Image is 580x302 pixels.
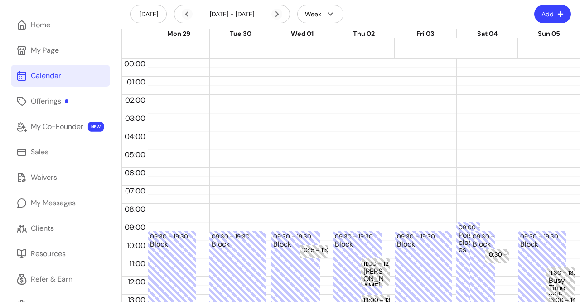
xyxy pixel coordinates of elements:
[477,29,498,39] button: Sat 04
[11,116,110,138] a: My Co-Founder NEW
[485,249,509,263] div: 10:30 – 11:15
[122,168,148,178] span: 06:00
[335,232,375,241] div: 09:30 – 19:30
[31,147,48,158] div: Sales
[291,29,314,39] button: Wed 01
[473,232,513,241] div: 09:30 – 19:30
[416,30,435,38] span: Fri 03
[167,29,190,39] button: Mon 29
[126,277,148,287] span: 12:00
[291,30,314,38] span: Wed 01
[123,114,148,123] span: 03:00
[549,277,573,294] div: Busy Time with [PERSON_NAME]
[122,59,148,69] span: 00:00
[487,250,522,259] div: 10:30 – 11:15
[31,198,76,208] div: My Messages
[167,30,190,38] span: Mon 29
[150,232,190,241] div: 09:30 – 19:30
[31,45,59,56] div: My Page
[273,232,314,241] div: 09:30 – 19:30
[520,232,561,241] div: 09:30 – 19:30
[353,30,375,38] span: Thu 02
[31,274,72,285] div: Refer & Earn
[31,96,68,107] div: Offerings
[477,30,498,38] span: Sat 04
[125,77,148,87] span: 01:00
[11,65,110,87] a: Calendar
[31,20,50,30] div: Home
[534,5,571,23] button: Add
[230,30,251,38] span: Tue 30
[230,29,251,39] button: Tue 30
[361,258,390,286] div: 11:00 – 12:30[PERSON_NAME] (massage)
[11,218,110,239] a: Clients
[363,259,400,268] div: 11:00 – 12:30
[123,186,148,196] span: 07:00
[123,95,148,105] span: 02:00
[31,70,61,81] div: Calendar
[397,232,437,241] div: 09:30 – 19:30
[297,5,343,23] button: Week
[353,29,375,39] button: Thu 02
[127,259,148,268] span: 11:00
[300,245,328,258] div: 10:15 – 11:00
[11,167,110,188] a: Waivers
[122,132,148,141] span: 04:00
[538,29,560,39] button: Sun 05
[538,30,560,38] span: Sun 05
[122,223,148,232] span: 09:00
[11,40,110,61] a: My Page
[459,223,500,232] div: 09:00 – 15:00
[11,141,110,163] a: Sales
[546,267,575,295] div: 11:30 – 13:00Busy Time with [PERSON_NAME]
[11,90,110,112] a: Offerings
[363,268,387,285] div: [PERSON_NAME] (massage)
[11,14,110,36] a: Home
[11,268,110,290] a: Refer & Earn
[31,223,54,234] div: Clients
[88,122,104,132] span: NEW
[31,248,66,259] div: Resources
[122,150,148,159] span: 05:00
[416,29,435,39] button: Fri 03
[11,192,110,214] a: My Messages
[212,232,252,241] div: 09:30 – 19:30
[125,241,148,250] span: 10:00
[122,204,148,214] span: 08:00
[302,246,337,254] div: 10:15 – 11:00
[31,172,57,183] div: Waivers
[130,5,167,23] button: [DATE]
[182,9,282,20] div: [DATE] - [DATE]
[11,243,110,265] a: Resources
[31,121,83,132] div: My Co-Founder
